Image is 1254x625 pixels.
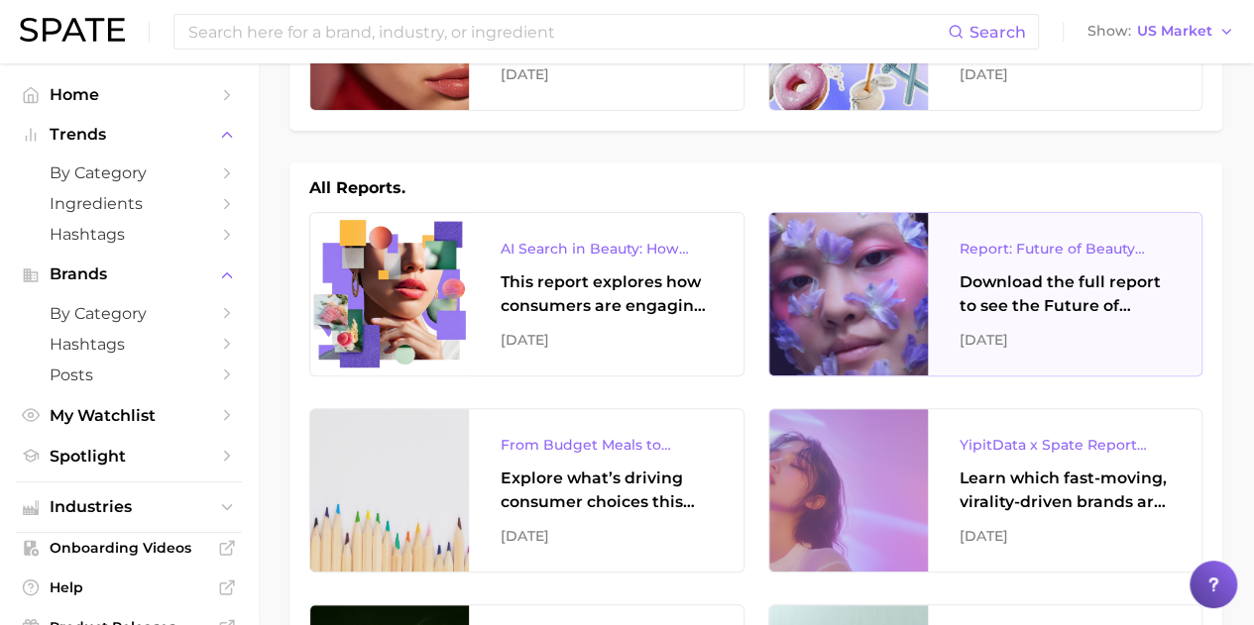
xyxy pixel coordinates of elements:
span: Ingredients [50,194,208,213]
a: Ingredients [16,188,242,219]
h1: All Reports. [309,176,405,200]
span: by Category [50,304,208,323]
div: From Budget Meals to Functional Snacks: Food & Beverage Trends Shaping Consumer Behavior This Sch... [501,433,712,457]
a: Home [16,79,242,110]
span: Spotlight [50,447,208,466]
span: Onboarding Videos [50,539,208,557]
span: Industries [50,498,208,516]
a: Hashtags [16,219,242,250]
a: Posts [16,360,242,390]
a: From Budget Meals to Functional Snacks: Food & Beverage Trends Shaping Consumer Behavior This Sch... [309,408,744,573]
div: [DATE] [960,328,1171,352]
span: US Market [1137,26,1212,37]
a: Onboarding Videos [16,533,242,563]
button: Industries [16,492,242,522]
div: [DATE] [960,62,1171,86]
a: Help [16,573,242,602]
span: Hashtags [50,335,208,354]
span: Hashtags [50,225,208,244]
a: AI Search in Beauty: How Consumers Are Using ChatGPT vs. Google SearchThis report explores how co... [309,212,744,376]
div: AI Search in Beauty: How Consumers Are Using ChatGPT vs. Google Search [501,237,712,260]
img: SPATE [20,18,125,42]
span: Brands [50,265,208,283]
div: Report: Future of Beauty Webinar [960,237,1171,260]
a: Spotlight [16,441,242,471]
span: Help [50,578,208,596]
div: Learn which fast-moving, virality-driven brands are leading the pack, the risks of viral growth, ... [960,467,1171,514]
div: This report explores how consumers are engaging with AI-powered search tools — and what it means ... [501,270,712,318]
button: Brands [16,260,242,289]
span: Search [969,23,1026,42]
a: Hashtags [16,329,242,360]
button: Trends [16,120,242,150]
a: My Watchlist [16,400,242,431]
span: Home [50,85,208,104]
a: by Category [16,157,242,188]
div: [DATE] [501,524,712,548]
input: Search here for a brand, industry, or ingredient [186,15,948,49]
span: My Watchlist [50,406,208,425]
a: by Category [16,298,242,329]
span: Show [1087,26,1131,37]
div: Explore what’s driving consumer choices this back-to-school season From budget-friendly meals to ... [501,467,712,514]
button: ShowUS Market [1083,19,1239,45]
div: [DATE] [501,328,712,352]
div: YipitData x Spate Report Virality-Driven Brands Are Taking a Slice of the Beauty Pie [960,433,1171,457]
div: [DATE] [960,524,1171,548]
a: YipitData x Spate Report Virality-Driven Brands Are Taking a Slice of the Beauty PieLearn which f... [768,408,1203,573]
span: Posts [50,365,208,384]
div: Download the full report to see the Future of Beauty trends we unpacked during the webinar. [960,270,1171,318]
span: by Category [50,163,208,182]
span: Trends [50,126,208,144]
a: Report: Future of Beauty WebinarDownload the full report to see the Future of Beauty trends we un... [768,212,1203,376]
div: [DATE] [501,62,712,86]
